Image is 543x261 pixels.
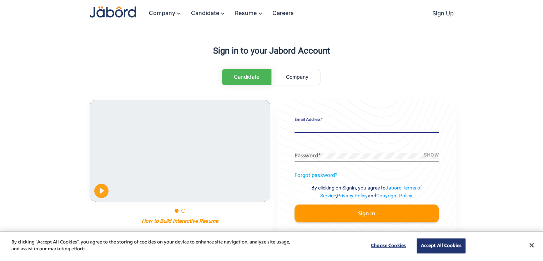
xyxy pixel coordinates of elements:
a: Company [142,6,184,21]
mat-icon: keyboard_arrow_down [175,10,184,17]
a: Resume [228,6,265,21]
h3: Sign in to your Jabord Account [90,46,454,56]
span: Sign In [358,211,375,216]
button: Choose Cookies [366,239,411,253]
mat-icon: keyboard_arrow_down [219,10,228,17]
p: How to Build [142,218,171,224]
a: Jabord Terms of Service [320,185,422,198]
span: SHOW [424,152,439,158]
span: Candidate [234,74,259,80]
span: Company [286,74,308,80]
a: Sign Up [425,6,454,21]
a: Privacy Policy [337,193,368,198]
button: Play [94,184,109,198]
a: Candidate [184,6,228,21]
mat-icon: keyboard_arrow_down [257,10,265,17]
a: Careers [265,6,294,20]
p: Interactive Resume [173,218,218,224]
button: Accept All Cookies [417,238,465,253]
img: Jabord [90,6,136,18]
button: Sign In [295,205,439,222]
a: Copyright Policy [376,193,412,198]
a: Company [275,69,320,85]
p: By clicking “Accept All Cookies”, you agree to the storing of cookies on your device to enhance s... [11,239,299,253]
button: Close [524,237,539,253]
a: Forgot password? [295,172,337,178]
a: Candidate [222,69,272,85]
p: By clicking on Signin, you agree to , and . [295,184,439,200]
